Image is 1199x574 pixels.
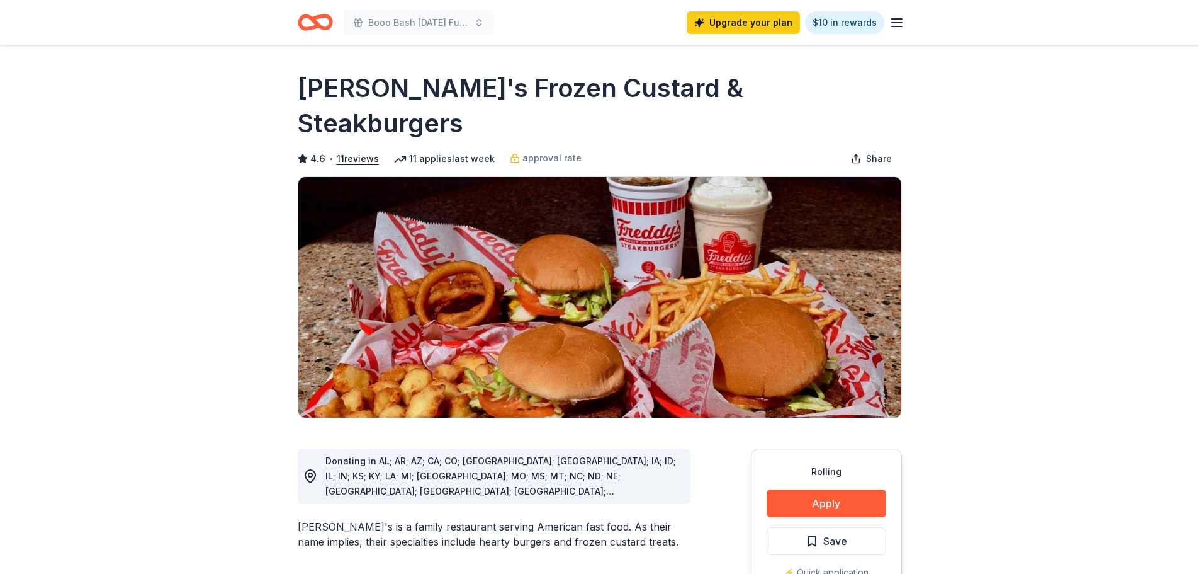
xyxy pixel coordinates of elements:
button: Share [841,146,902,171]
span: approval rate [522,151,582,166]
h1: [PERSON_NAME]'s Frozen Custard & Steakburgers [298,71,902,141]
div: 11 applies last week [394,151,495,166]
img: Image for Freddy's Frozen Custard & Steakburgers [298,177,901,418]
a: approval rate [510,151,582,166]
span: 4.6 [310,151,325,166]
a: Home [298,8,333,37]
span: • [329,154,333,164]
span: Donating in AL; AR; AZ; CA; CO; [GEOGRAPHIC_DATA]; [GEOGRAPHIC_DATA]; IA; ID; IL; IN; KS; KY; LA;... [325,456,676,527]
span: Share [866,151,892,166]
span: Save [823,533,847,549]
button: 11reviews [337,151,379,166]
a: $10 in rewards [805,11,884,34]
a: Upgrade your plan [687,11,800,34]
button: Save [767,527,886,555]
span: Booo Bash [DATE] Fundraising Party [368,15,469,30]
button: Booo Bash [DATE] Fundraising Party [343,10,494,35]
div: [PERSON_NAME]'s is a family restaurant serving American fast food. As their name implies, their s... [298,519,690,549]
button: Apply [767,490,886,517]
div: Rolling [767,464,886,479]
